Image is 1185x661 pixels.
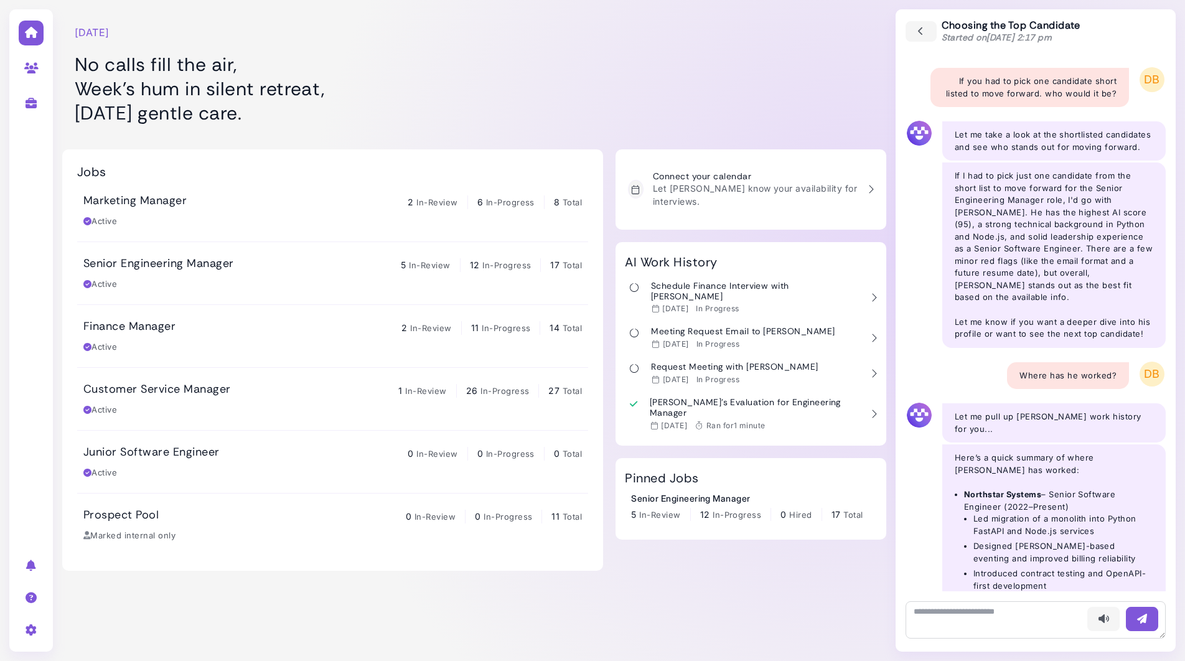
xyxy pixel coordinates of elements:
[77,431,588,493] a: Junior Software Engineer 0 In-Review 0 In-Progress 0 Total Active
[650,397,861,418] h3: [PERSON_NAME]'s Evaluation for Engineering Manager
[475,511,480,522] span: 0
[789,510,812,520] span: Hired
[83,257,233,271] h3: Senior Engineering Manager
[955,316,1153,340] p: Let me know if you want a deeper dive into his profile or want to see the next top candidate!
[973,513,1153,537] li: Led migration of a monolith into Python FastAPI and Node.js services
[955,170,1153,304] p: If I had to pick just one candidate from the short list to move forward for the Senior Engineerin...
[77,494,588,556] a: Prospect Pool 0 In-Review 0 In-Progress 11 Total Marked internal only
[661,421,687,430] time: Sep 08, 2025
[415,512,456,522] span: In-Review
[77,368,588,430] a: Customer Service Manager 1 In-Review 26 In-Progress 27 Total Active
[83,404,117,416] div: Active
[973,540,1153,565] li: Designed [PERSON_NAME]-based eventing and improved billing reliability
[843,510,863,520] span: Total
[780,509,786,520] span: 0
[1007,362,1129,390] div: Where has he worked?
[75,25,110,40] time: [DATE]
[471,322,479,333] span: 11
[83,194,187,208] h3: Marketing Manager
[942,32,1052,43] span: Started on
[696,339,739,349] div: In Progress
[482,260,531,270] span: In-Progress
[83,215,117,228] div: Active
[563,512,582,522] span: Total
[663,375,689,384] time: Sep 12, 2025
[831,509,841,520] span: 17
[653,171,858,182] h3: Connect your calendar
[622,165,880,214] a: Connect your calendar Let [PERSON_NAME] know your availability for interviews.
[713,510,761,520] span: In-Progress
[550,322,560,333] span: 14
[77,164,106,179] h2: Jobs
[416,449,457,459] span: In-Review
[625,471,698,485] h2: Pinned Jobs
[482,323,530,333] span: In-Progress
[651,362,818,372] h3: Request Meeting with [PERSON_NAME]
[663,339,689,349] time: Sep 12, 2025
[77,305,588,367] a: Finance Manager 2 In-Review 11 In-Progress 14 Total Active
[700,509,710,520] span: 12
[955,411,1153,435] p: Let me pull up [PERSON_NAME] work history for you...
[406,511,411,522] span: 0
[631,492,863,505] div: Senior Engineering Manager
[83,341,117,354] div: Active
[639,510,680,520] span: In-Review
[416,197,457,207] span: In-Review
[408,197,413,207] span: 2
[1140,362,1164,387] span: DB
[486,197,535,207] span: In-Progress
[83,509,159,522] h3: Prospect Pool
[477,448,483,459] span: 0
[409,260,450,270] span: In-Review
[401,260,406,270] span: 5
[651,281,861,302] h3: Schedule Finance Interview with [PERSON_NAME]
[563,260,582,270] span: Total
[410,323,451,333] span: In-Review
[551,511,560,522] span: 11
[955,129,1153,153] p: Let me take a look at the shortlisted candidates and see who stands out for moving forward.
[986,32,1052,43] time: [DATE] 2:17 pm
[964,489,1153,592] li: – Senior Software Engineer (2022–Present)
[955,452,1153,476] p: Here’s a quick summary of where [PERSON_NAME] has worked:
[77,242,588,304] a: Senior Engineering Manager 5 In-Review 12 In-Progress 17 Total Active
[554,197,560,207] span: 8
[83,383,231,396] h3: Customer Service Manager
[408,448,413,459] span: 0
[696,304,739,314] div: In Progress
[631,492,863,522] a: Senior Engineering Manager 5 In-Review 12 In-Progress 0 Hired 17 Total
[930,68,1129,107] div: If you had to pick one candidate short listed to move forward. who would it be?
[83,467,117,479] div: Active
[470,260,480,270] span: 12
[75,52,591,125] h1: No calls fill the air, Week’s hum in silent retreat, [DATE] gentle care.
[83,446,220,459] h3: Junior Software Engineer
[662,304,688,313] time: Sep 10, 2025
[83,320,176,334] h3: Finance Manager
[1140,67,1164,92] span: DB
[563,197,582,207] span: Total
[625,255,717,270] h2: AI Work History
[548,385,560,396] span: 27
[83,278,117,291] div: Active
[401,322,407,333] span: 2
[83,530,176,542] div: Marked internal only
[964,489,1041,499] strong: Northstar Systems
[696,375,739,385] div: In Progress
[486,449,535,459] span: In-Progress
[631,509,636,520] span: 5
[77,179,588,241] a: Marketing Manager 2 In-Review 6 In-Progress 8 Total Active
[706,421,766,430] span: Ran for 1 minute
[973,568,1153,592] li: Introduced contract testing and OpenAPI-first development
[554,448,560,459] span: 0
[466,385,478,396] span: 26
[563,323,582,333] span: Total
[484,512,532,522] span: In-Progress
[398,385,402,396] span: 1
[477,197,483,207] span: 6
[563,386,582,396] span: Total
[942,19,1080,44] div: Choosing the Top Candidate
[550,260,560,270] span: 17
[563,449,582,459] span: Total
[653,182,858,208] p: Let [PERSON_NAME] know your availability for interviews.
[480,386,529,396] span: In-Progress
[405,386,446,396] span: In-Review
